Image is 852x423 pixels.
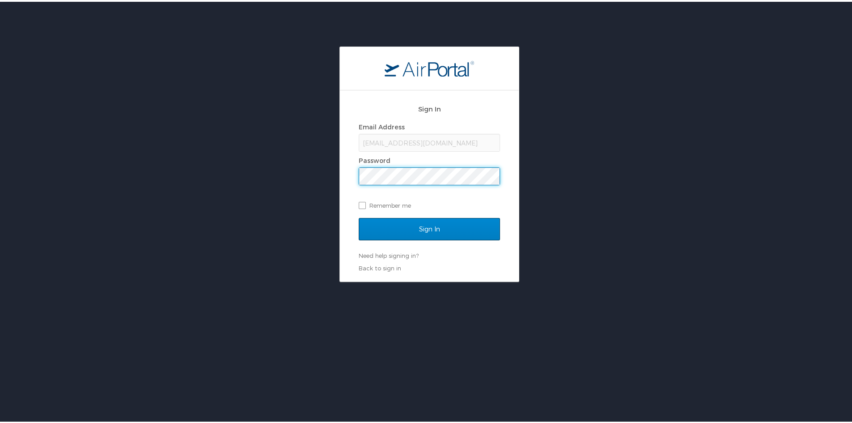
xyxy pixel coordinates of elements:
label: Password [359,155,390,162]
a: Need help signing in? [359,250,419,257]
a: Back to sign in [359,263,401,270]
input: Sign In [359,216,500,239]
h2: Sign In [359,102,500,112]
img: logo [385,59,474,75]
label: Email Address [359,121,405,129]
label: Remember me [359,197,500,210]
